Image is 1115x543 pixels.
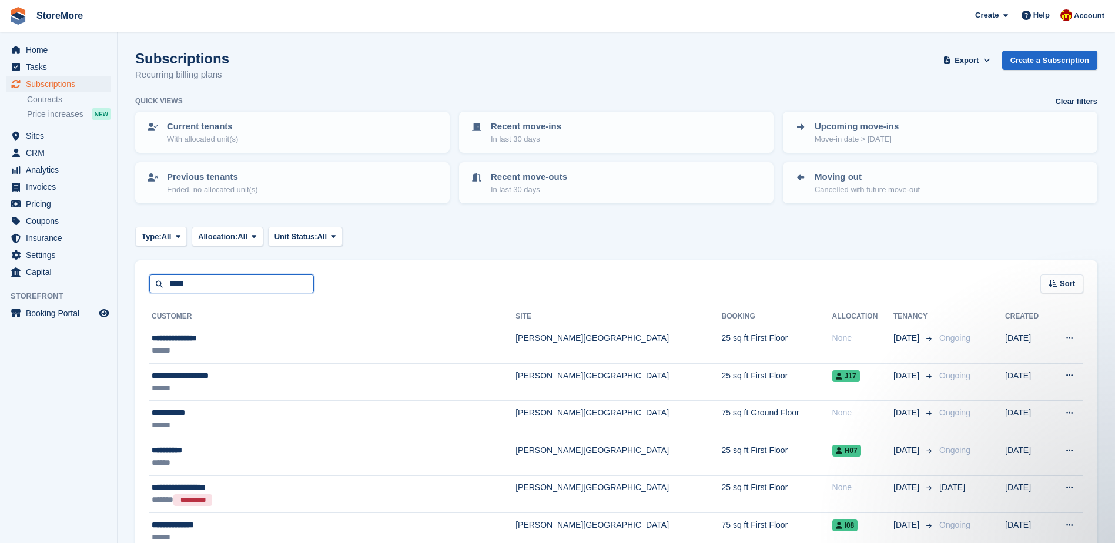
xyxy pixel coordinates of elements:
[26,196,96,212] span: Pricing
[460,113,772,152] a: Recent move-ins In last 30 days
[1005,326,1050,364] td: [DATE]
[167,184,258,196] p: Ended, no allocated unit(s)
[6,76,111,92] a: menu
[515,307,721,326] th: Site
[784,163,1096,202] a: Moving out Cancelled with future move-out
[515,475,721,513] td: [PERSON_NAME][GEOGRAPHIC_DATA]
[26,59,96,75] span: Tasks
[721,326,832,364] td: 25 sq ft First Floor
[26,145,96,161] span: CRM
[27,109,83,120] span: Price increases
[149,307,515,326] th: Customer
[9,7,27,25] img: stora-icon-8386f47178a22dfd0bd8f6a31ec36ba5ce8667c1dd55bd0f319d3a0aa187defe.svg
[6,247,111,263] a: menu
[167,120,238,133] p: Current tenants
[939,445,970,455] span: Ongoing
[6,179,111,195] a: menu
[975,9,999,21] span: Create
[815,133,899,145] p: Move-in date > [DATE]
[832,307,893,326] th: Allocation
[491,170,567,184] p: Recent move-outs
[893,519,922,531] span: [DATE]
[26,76,96,92] span: Subscriptions
[1005,438,1050,475] td: [DATE]
[893,481,922,494] span: [DATE]
[237,231,247,243] span: All
[6,305,111,321] a: menu
[893,407,922,419] span: [DATE]
[939,408,970,417] span: Ongoing
[6,162,111,178] a: menu
[893,370,922,382] span: [DATE]
[26,42,96,58] span: Home
[97,306,111,320] a: Preview store
[167,133,238,145] p: With allocated unit(s)
[1060,9,1072,21] img: Store More Team
[784,113,1096,152] a: Upcoming move-ins Move-in date > [DATE]
[6,42,111,58] a: menu
[135,227,187,246] button: Type: All
[317,231,327,243] span: All
[815,120,899,133] p: Upcoming move-ins
[491,120,561,133] p: Recent move-ins
[1002,51,1097,70] a: Create a Subscription
[167,170,258,184] p: Previous tenants
[832,445,861,457] span: H07
[274,231,317,243] span: Unit Status:
[26,213,96,229] span: Coupons
[6,264,111,280] a: menu
[26,179,96,195] span: Invoices
[721,475,832,513] td: 25 sq ft First Floor
[26,247,96,263] span: Settings
[27,108,111,120] a: Price increases NEW
[26,264,96,280] span: Capital
[92,108,111,120] div: NEW
[491,133,561,145] p: In last 30 days
[832,332,893,344] div: None
[515,326,721,364] td: [PERSON_NAME][GEOGRAPHIC_DATA]
[27,94,111,105] a: Contracts
[32,6,88,25] a: StoreMore
[939,371,970,380] span: Ongoing
[955,55,979,66] span: Export
[815,170,920,184] p: Moving out
[721,307,832,326] th: Booking
[135,96,183,106] h6: Quick views
[26,128,96,144] span: Sites
[832,481,893,494] div: None
[192,227,263,246] button: Allocation: All
[1005,401,1050,438] td: [DATE]
[832,519,858,531] span: I08
[460,163,772,202] a: Recent move-outs In last 30 days
[6,145,111,161] a: menu
[11,290,117,302] span: Storefront
[6,230,111,246] a: menu
[939,333,970,343] span: Ongoing
[1005,475,1050,513] td: [DATE]
[6,128,111,144] a: menu
[26,230,96,246] span: Insurance
[1033,9,1050,21] span: Help
[893,307,935,326] th: Tenancy
[198,231,237,243] span: Allocation:
[721,401,832,438] td: 75 sq ft Ground Floor
[515,401,721,438] td: [PERSON_NAME][GEOGRAPHIC_DATA]
[6,213,111,229] a: menu
[939,520,970,529] span: Ongoing
[515,438,721,475] td: [PERSON_NAME][GEOGRAPHIC_DATA]
[832,407,893,419] div: None
[1005,307,1050,326] th: Created
[142,231,162,243] span: Type:
[162,231,172,243] span: All
[26,305,96,321] span: Booking Portal
[893,444,922,457] span: [DATE]
[268,227,343,246] button: Unit Status: All
[26,162,96,178] span: Analytics
[6,59,111,75] a: menu
[939,482,965,492] span: [DATE]
[815,184,920,196] p: Cancelled with future move-out
[135,68,229,82] p: Recurring billing plans
[515,363,721,401] td: [PERSON_NAME][GEOGRAPHIC_DATA]
[941,51,993,70] button: Export
[893,332,922,344] span: [DATE]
